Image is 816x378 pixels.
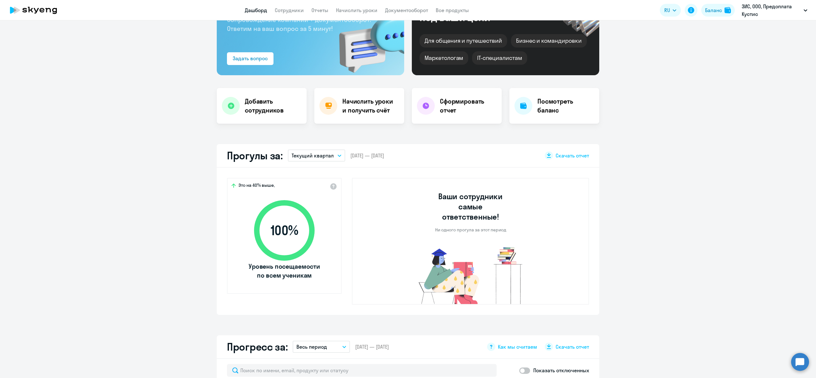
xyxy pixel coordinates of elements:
img: balance [725,7,731,13]
p: ЗИС, ООО, Предоплата Кустис [742,3,801,18]
div: Курсы английского под ваши цели [419,1,528,23]
a: Дашборд [245,7,267,13]
a: Начислить уроки [336,7,377,13]
button: Текущий квартал [288,149,345,162]
div: Задать вопрос [233,55,268,62]
button: RU [660,4,681,17]
a: Отчеты [311,7,328,13]
h4: Посмотреть баланс [537,97,594,115]
button: ЗИС, ООО, Предоплата Кустис [739,3,811,18]
span: [DATE] — [DATE] [355,343,389,350]
img: no-truants [407,245,535,304]
span: 100 % [248,223,321,238]
input: Поиск по имени, email, продукту или статусу [227,364,497,377]
button: Весь период [293,341,350,353]
h4: Начислить уроки и получить счёт [342,97,398,115]
h3: Ваши сотрудники самые ответственные! [430,191,512,222]
span: RU [664,6,670,14]
span: Уровень посещаемости по всем ученикам [248,262,321,280]
h2: Прогулы за: [227,149,283,162]
p: Весь период [296,343,327,351]
button: Задать вопрос [227,52,273,65]
a: Документооборот [385,7,428,13]
div: IT-специалистам [472,51,527,65]
div: Баланс [705,6,722,14]
span: Скачать отчет [556,343,589,350]
h4: Сформировать отчет [440,97,497,115]
span: [DATE] — [DATE] [350,152,384,159]
p: Текущий квартал [292,152,334,159]
img: bg-img [330,4,404,75]
p: Ни одного прогула за этот период [435,227,506,233]
div: Маркетологам [419,51,468,65]
span: Скачать отчет [556,152,589,159]
span: Как мы считаем [498,343,537,350]
div: Для общения и путешествий [419,34,507,47]
h4: Добавить сотрудников [245,97,302,115]
div: Бизнес и командировки [511,34,587,47]
h2: Прогресс за: [227,340,288,353]
p: Показать отключенных [533,367,589,374]
a: Сотрудники [275,7,304,13]
a: Все продукты [436,7,469,13]
button: Балансbalance [701,4,735,17]
span: Это на 40% выше, [238,182,275,190]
